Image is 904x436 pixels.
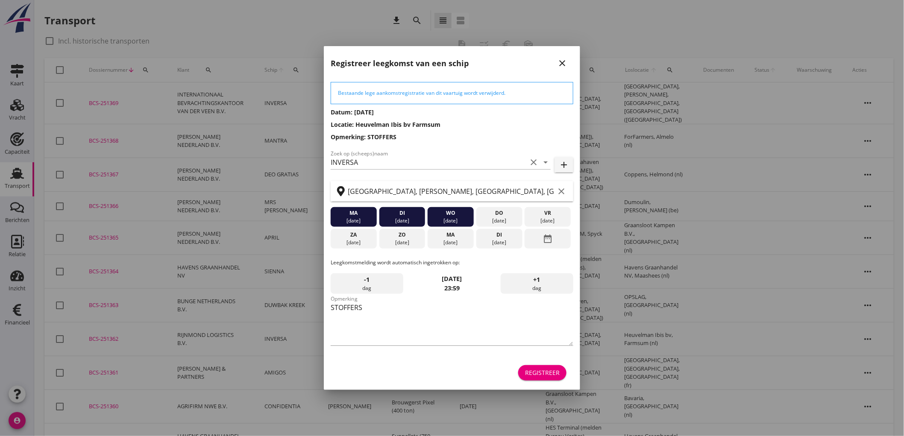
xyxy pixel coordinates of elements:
[331,155,527,169] input: Zoek op (scheeps)naam
[331,120,573,129] h3: Locatie: Heuvelman Ibis bv Farmsum
[430,209,472,217] div: wo
[525,368,560,377] div: Registreer
[478,217,520,225] div: [DATE]
[557,58,567,68] i: close
[381,239,423,246] div: [DATE]
[442,275,462,283] strong: [DATE]
[430,231,472,239] div: ma
[381,231,423,239] div: zo
[559,160,569,170] i: add
[528,157,539,167] i: clear
[348,184,555,198] input: Zoek op terminal of plaats
[527,217,569,225] div: [DATE]
[430,239,472,246] div: [DATE]
[333,239,375,246] div: [DATE]
[534,275,540,284] span: +1
[556,186,566,196] i: clear
[543,231,553,246] i: date_range
[331,273,403,294] div: dag
[381,209,423,217] div: di
[518,365,566,380] button: Registreer
[331,108,573,117] h3: Datum: [DATE]
[331,58,469,69] h2: Registreer leegkomst van een schip
[501,273,573,294] div: dag
[331,301,573,345] textarea: Opmerking
[338,89,566,97] div: Bestaande lege aankomstregistratie van dit vaartuig wordt verwijderd.
[333,231,375,239] div: za
[381,217,423,225] div: [DATE]
[331,132,573,141] h3: Opmerking: STOFFERS
[444,284,460,292] strong: 23:59
[333,217,375,225] div: [DATE]
[478,231,520,239] div: di
[364,275,370,284] span: -1
[478,209,520,217] div: do
[333,209,375,217] div: ma
[527,209,569,217] div: vr
[478,239,520,246] div: [DATE]
[540,157,551,167] i: arrow_drop_down
[430,217,472,225] div: [DATE]
[331,259,573,266] p: Leegkomstmelding wordt automatisch ingetrokken op:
